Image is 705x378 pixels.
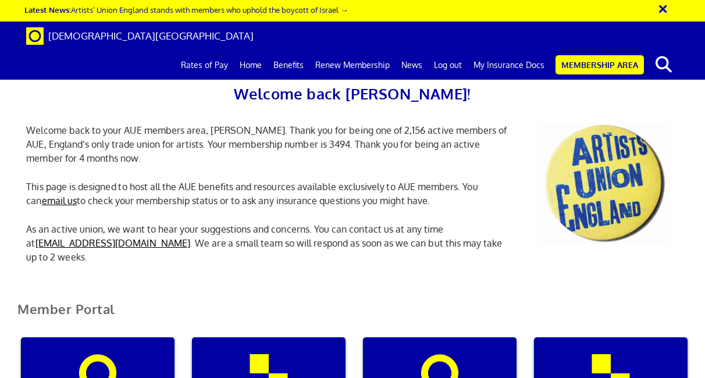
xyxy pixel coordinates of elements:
[309,51,396,80] a: Renew Membership
[48,30,254,42] span: [DEMOGRAPHIC_DATA][GEOGRAPHIC_DATA]
[646,52,682,77] button: search
[234,51,268,80] a: Home
[17,222,520,264] p: As an active union, we want to hear your suggestions and concerns. You can contact us at any time...
[42,195,77,206] a: email us
[17,22,262,51] a: Brand [DEMOGRAPHIC_DATA][GEOGRAPHIC_DATA]
[9,302,696,330] h2: Member Portal
[175,51,234,80] a: Rates of Pay
[17,180,520,208] p: This page is designed to host all the AUE benefits and resources available exclusively to AUE mem...
[35,237,191,249] a: [EMAIL_ADDRESS][DOMAIN_NAME]
[556,55,644,74] a: Membership Area
[268,51,309,80] a: Benefits
[17,123,520,165] p: Welcome back to your AUE members area, [PERSON_NAME]. Thank you for being one of 2,156 active mem...
[468,51,550,80] a: My Insurance Docs
[428,51,468,80] a: Log out
[17,81,687,106] h2: Welcome back [PERSON_NAME]!
[24,5,348,15] a: Latest News:Artists’ Union England stands with members who uphold the boycott of Israel →
[396,51,428,80] a: News
[24,5,71,15] strong: Latest News:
